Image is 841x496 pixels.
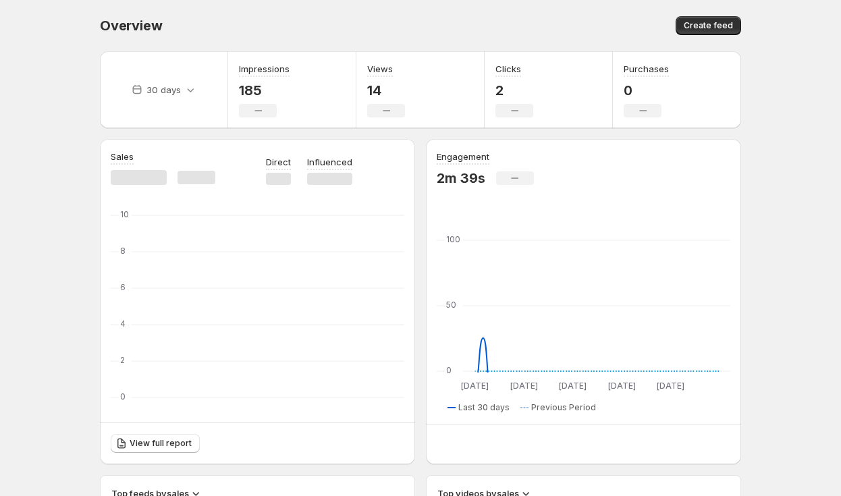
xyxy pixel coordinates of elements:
[111,150,134,163] h3: Sales
[446,300,456,310] text: 50
[120,355,125,365] text: 2
[461,381,489,391] text: [DATE]
[120,209,129,219] text: 10
[120,391,126,402] text: 0
[100,18,162,34] span: Overview
[367,62,393,76] h3: Views
[608,381,636,391] text: [DATE]
[458,402,510,413] span: Last 30 days
[130,438,192,449] span: View full report
[307,155,352,169] p: Influenced
[446,365,452,375] text: 0
[657,381,684,391] text: [DATE]
[437,170,485,186] p: 2m 39s
[111,434,200,453] a: View full report
[624,62,669,76] h3: Purchases
[446,234,460,244] text: 100
[684,20,733,31] span: Create feed
[676,16,741,35] button: Create feed
[120,246,126,256] text: 8
[495,62,521,76] h3: Clicks
[120,282,126,292] text: 6
[239,82,290,99] p: 185
[531,402,596,413] span: Previous Period
[120,319,126,329] text: 4
[624,82,669,99] p: 0
[239,62,290,76] h3: Impressions
[437,150,489,163] h3: Engagement
[495,82,533,99] p: 2
[559,381,587,391] text: [DATE]
[367,82,405,99] p: 14
[266,155,291,169] p: Direct
[510,381,538,391] text: [DATE]
[146,83,181,97] p: 30 days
